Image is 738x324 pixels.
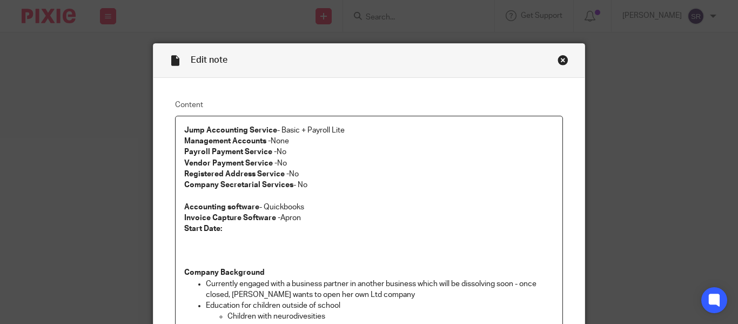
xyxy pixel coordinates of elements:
strong: Payroll Payment Service - [184,148,277,156]
p: No [184,169,554,180]
strong: Jump Accounting Service [184,127,277,134]
label: Content [175,100,563,110]
strong: Vendor Payment Service - [184,160,277,167]
strong: Accounting software [184,203,259,211]
strong: Start Date: [184,225,222,233]
p: Currently engaged with a business partner in another business which will be dissolving soon - onc... [206,279,554,301]
p: Education for children outside of school [206,300,554,311]
strong: Registered Address Service - [184,170,289,178]
strong: Management Accounts - [184,137,271,145]
p: None [184,136,554,147]
p: - No [184,180,554,190]
strong: Company Secretarial Services [184,181,293,189]
strong: Invoice Capture Software - [184,214,280,222]
p: - Basic + Payroll Lite [184,125,554,136]
p: No [184,158,554,169]
p: - Quickbooks [184,202,554,213]
p: Children with neurodivesities [227,311,554,322]
p: No [184,147,554,157]
p: Apron [184,213,554,223]
div: Close this dialog window [558,55,568,65]
strong: Company Background [184,269,265,276]
span: Edit note [191,56,227,64]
